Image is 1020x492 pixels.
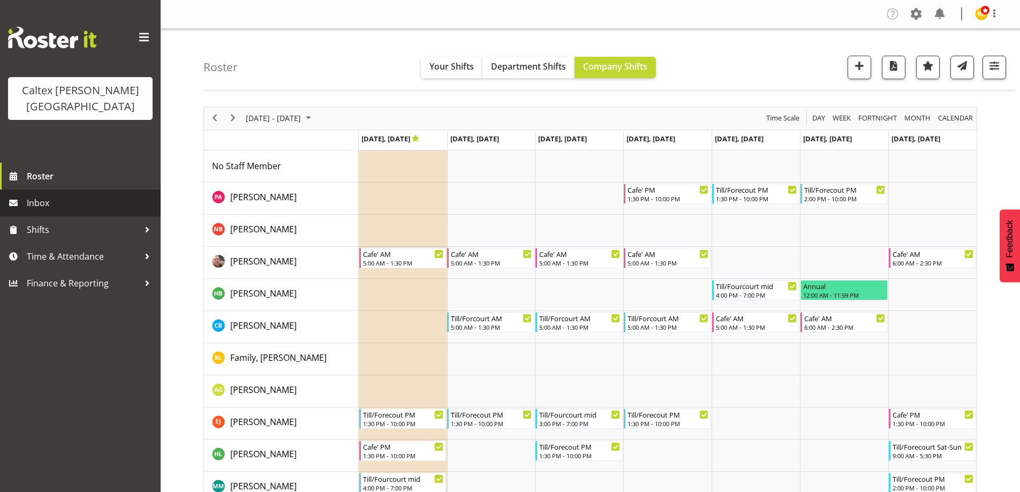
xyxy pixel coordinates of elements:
[624,184,711,204] div: Atherton, Peter"s event - Cafe' PM Begin From Thursday, October 2, 2025 at 1:30:00 PM GMT+13:00 E...
[716,194,797,203] div: 1:30 PM - 10:00 PM
[451,409,532,420] div: Till/Forecout PM
[539,451,620,460] div: 1:30 PM - 10:00 PM
[893,409,973,420] div: Cafe' PM
[712,280,799,300] div: Broome, Heath"s event - Till/Fourcourt mid Begin From Friday, October 3, 2025 at 4:00:00 PM GMT+1...
[244,111,316,125] button: September 2025
[811,111,827,125] button: Timeline Day
[716,323,797,331] div: 5:00 AM - 1:30 PM
[857,111,899,125] button: Fortnight
[1005,220,1015,258] span: Feedback
[882,56,905,79] button: Download a PDF of the roster according to the set date range.
[245,111,302,125] span: [DATE] - [DATE]
[712,312,799,332] div: Bullock, Christopher"s event - Cafe' AM Begin From Friday, October 3, 2025 at 5:00:00 AM GMT+13:0...
[230,416,297,428] span: [PERSON_NAME]
[204,407,359,440] td: Johns, Erin resource
[363,409,444,420] div: Till/Forecout PM
[624,312,711,332] div: Bullock, Christopher"s event - Till/Forcourt AM Begin From Thursday, October 2, 2025 at 5:00:00 A...
[1000,209,1020,282] button: Feedback - Show survey
[212,160,281,172] span: No Staff Member
[447,248,534,268] div: Braxton, Jeanette"s event - Cafe' AM Begin From Tuesday, September 30, 2025 at 5:00:00 AM GMT+13:...
[628,259,708,267] div: 5:00 AM - 1:30 PM
[891,134,940,143] span: [DATE], [DATE]
[27,168,155,184] span: Roster
[421,57,482,78] button: Your Shifts
[712,184,799,204] div: Atherton, Peter"s event - Till/Forecout PM Begin From Friday, October 3, 2025 at 1:30:00 PM GMT+1...
[535,441,623,461] div: Lewis, Hayden"s event - Till/Forecout PM Begin From Wednesday, October 1, 2025 at 1:30:00 PM GMT+...
[230,255,297,267] span: [PERSON_NAME]
[27,222,139,238] span: Shifts
[539,313,620,323] div: Till/Forcourt AM
[535,408,623,429] div: Johns, Erin"s event - Till/Fourcourt mid Begin From Wednesday, October 1, 2025 at 3:00:00 PM GMT+...
[359,441,447,461] div: Lewis, Hayden"s event - Cafe' PM Begin From Monday, September 29, 2025 at 1:30:00 PM GMT+13:00 En...
[363,473,444,484] div: Till/Fourcourt mid
[893,473,973,484] div: Till/Forecout PM
[230,191,297,203] span: [PERSON_NAME]
[204,183,359,215] td: Atherton, Peter resource
[716,184,797,195] div: Till/Forecout PM
[628,323,708,331] div: 5:00 AM - 1:30 PM
[832,111,852,125] span: Week
[230,223,297,235] span: [PERSON_NAME]
[204,375,359,407] td: Grant, Adam resource
[242,107,318,130] div: Sep 29 - Oct 05, 2025
[230,480,297,492] span: [PERSON_NAME]
[903,111,933,125] button: Timeline Month
[857,111,898,125] span: Fortnight
[975,7,988,20] img: reece-lewis10949.jpg
[204,150,359,183] td: No Staff Member resource
[359,248,447,268] div: Braxton, Jeanette"s event - Cafe' AM Begin From Monday, September 29, 2025 at 5:00:00 AM GMT+13:0...
[800,312,888,332] div: Bullock, Christopher"s event - Cafe' AM Begin From Saturday, October 4, 2025 at 6:00:00 AM GMT+13...
[19,82,142,115] div: Caltex [PERSON_NAME][GEOGRAPHIC_DATA]
[624,248,711,268] div: Braxton, Jeanette"s event - Cafe' AM Begin From Thursday, October 2, 2025 at 5:00:00 AM GMT+13:00...
[204,215,359,247] td: Berkely, Noah resource
[848,56,871,79] button: Add a new shift
[628,184,708,195] div: Cafe' PM
[628,248,708,259] div: Cafe' AM
[626,134,675,143] span: [DATE], [DATE]
[451,259,532,267] div: 5:00 AM - 1:30 PM
[624,408,711,429] div: Johns, Erin"s event - Till/Forecout PM Begin From Thursday, October 2, 2025 at 1:30:00 PM GMT+13:...
[893,419,973,428] div: 1:30 PM - 10:00 PM
[716,281,797,291] div: Till/Fourcourt mid
[716,291,797,299] div: 4:00 PM - 7:00 PM
[204,343,359,375] td: Family, Lewis resource
[8,27,96,48] img: Rosterit website logo
[359,408,447,429] div: Johns, Erin"s event - Till/Forecout PM Begin From Monday, September 29, 2025 at 1:30:00 PM GMT+13...
[204,247,359,279] td: Braxton, Jeanette resource
[208,111,222,125] button: Previous
[230,448,297,460] a: [PERSON_NAME]
[893,451,973,460] div: 9:00 AM - 5:30 PM
[583,60,647,72] span: Company Shifts
[363,419,444,428] div: 1:30 PM - 10:00 PM
[539,419,620,428] div: 3:00 PM - 7:00 PM
[230,415,297,428] a: [PERSON_NAME]
[230,255,297,268] a: [PERSON_NAME]
[715,134,764,143] span: [DATE], [DATE]
[765,111,800,125] span: Time Scale
[230,384,297,396] span: [PERSON_NAME]
[535,312,623,332] div: Bullock, Christopher"s event - Till/Forcourt AM Begin From Wednesday, October 1, 2025 at 5:00:00 ...
[937,111,974,125] span: calendar
[224,107,242,130] div: next period
[451,313,532,323] div: Till/Forcourt AM
[804,184,885,195] div: Till/Forecout PM
[230,223,297,236] a: [PERSON_NAME]
[451,419,532,428] div: 1:30 PM - 10:00 PM
[230,320,297,331] span: [PERSON_NAME]
[363,248,444,259] div: Cafe' AM
[203,61,238,73] h4: Roster
[628,313,708,323] div: Till/Forcourt AM
[27,248,139,264] span: Time & Attendance
[363,483,444,492] div: 4:00 PM - 7:00 PM
[575,57,656,78] button: Company Shifts
[804,194,885,203] div: 2:00 PM - 10:00 PM
[363,259,444,267] div: 5:00 AM - 1:30 PM
[538,134,587,143] span: [DATE], [DATE]
[539,248,620,259] div: Cafe' AM
[889,408,976,429] div: Johns, Erin"s event - Cafe' PM Begin From Sunday, October 5, 2025 at 1:30:00 PM GMT+13:00 Ends At...
[716,313,797,323] div: Cafe' AM
[889,248,976,268] div: Braxton, Jeanette"s event - Cafe' AM Begin From Sunday, October 5, 2025 at 6:00:00 AM GMT+13:00 E...
[765,111,802,125] button: Time Scale
[539,409,620,420] div: Till/Fourcourt mid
